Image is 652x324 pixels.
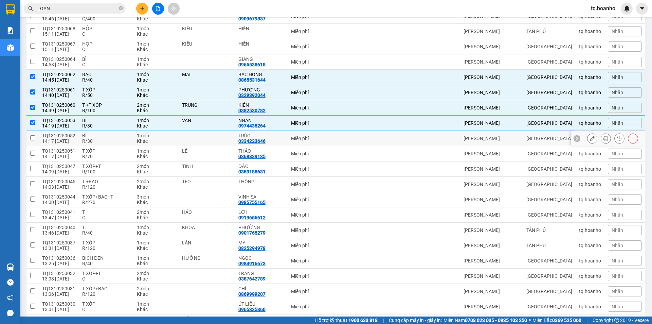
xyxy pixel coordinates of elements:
[238,215,266,220] div: 0919655612
[82,317,130,322] div: T XỐP
[579,166,601,172] div: tq.hoanho
[526,151,572,156] div: [GEOGRAPHIC_DATA]
[82,16,130,21] div: C/400
[579,289,601,294] div: tq.hoanho
[238,301,284,307] div: ÚT LIỆU
[579,151,601,156] div: tq.hoanho
[42,102,75,108] div: TQ1310250060
[137,72,175,77] div: 1 món
[526,289,572,294] div: [GEOGRAPHIC_DATA]
[526,212,572,218] div: [GEOGRAPHIC_DATA]
[612,227,623,233] span: Nhãn
[137,123,175,129] div: Khác
[238,307,266,312] div: 0965335360
[137,47,175,52] div: Khác
[42,77,75,83] div: 14:45 [DATE]
[42,164,75,169] div: TQ1310250047
[526,273,572,279] div: [GEOGRAPHIC_DATA]
[526,166,572,172] div: [GEOGRAPHIC_DATA]
[28,6,33,11] span: search
[42,317,75,322] div: TQ1310250029
[612,44,623,49] span: Nhãn
[137,215,175,220] div: Khác
[291,227,341,233] div: Miễn phí
[42,87,75,92] div: TQ1310250061
[238,245,266,251] div: 0825294978
[82,77,130,83] div: R/40
[238,16,266,21] div: 0909679837
[42,194,75,200] div: TQ1310250044
[140,6,145,11] span: plus
[238,225,284,230] div: PHƯỜNG
[6,6,16,13] span: Gửi:
[464,289,520,294] div: [PERSON_NAME]
[238,26,284,31] div: HIỂN
[182,164,232,169] div: TÌNH
[579,304,601,309] div: tq.hoanho
[42,92,75,98] div: 14:40 [DATE]
[137,164,175,169] div: 2 món
[182,102,232,108] div: TRUNG
[291,136,341,141] div: Miễn phí
[526,120,572,126] div: [GEOGRAPHIC_DATA]
[7,44,14,51] img: warehouse-icon
[119,6,123,10] span: close-circle
[238,56,284,62] div: GIANG
[65,6,81,13] span: Nhận:
[65,6,134,21] div: [GEOGRAPHIC_DATA]
[82,179,130,184] div: T +BAO
[238,164,284,169] div: ĐẮC
[137,118,175,123] div: 1 món
[42,16,75,21] div: 15:46 [DATE]
[136,3,148,15] button: plus
[238,118,284,123] div: NGÂN
[82,56,130,62] div: BÌ
[464,304,520,309] div: [PERSON_NAME]
[82,184,130,190] div: R/120
[624,5,630,12] img: icon-new-feature
[464,273,520,279] div: [PERSON_NAME]
[82,209,130,215] div: T
[137,317,175,322] div: 1 món
[612,212,623,218] span: Nhãn
[579,258,601,263] div: tq.hoanho
[291,212,341,218] div: Miễn phí
[238,240,284,245] div: MY
[238,200,266,205] div: 0985755165
[238,276,266,282] div: 0387642789
[579,44,601,49] div: tq.hoanho
[42,301,75,307] div: TQ1310250030
[182,41,232,47] div: KIỀU
[137,301,175,307] div: 1 món
[82,148,130,154] div: T XỐP
[82,276,130,282] div: C
[6,44,134,52] div: Tên hàng: BÌ ( : 1 )
[579,29,601,34] div: tq.hoanho
[152,3,164,15] button: file-add
[526,29,572,34] div: TÂN PHÚ
[137,31,175,37] div: Khác
[82,154,130,159] div: R/70
[82,240,130,245] div: T XỐP
[238,62,266,67] div: 0965538618
[42,240,75,245] div: TQ1310250037
[315,317,378,324] span: Hỗ trợ kỹ thuật:
[137,148,175,154] div: 1 món
[182,317,232,322] div: VIỆT
[6,4,15,15] img: logo-vxr
[182,209,232,215] div: HẢO
[464,136,520,141] div: [PERSON_NAME]
[42,118,75,123] div: TQ1310250053
[291,29,341,34] div: Miễn phí
[137,240,175,245] div: 1 món
[137,41,175,47] div: 1 món
[42,154,75,159] div: 14:17 [DATE]
[464,243,520,248] div: [PERSON_NAME]
[42,215,75,220] div: 13:47 [DATE]
[464,212,520,218] div: [PERSON_NAME]
[389,317,442,324] span: Cung cấp máy in - giấy in:
[291,304,341,309] div: Miễn phí
[82,138,130,144] div: R/30
[579,227,601,233] div: tq.hoanho
[42,286,75,291] div: TQ1310250031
